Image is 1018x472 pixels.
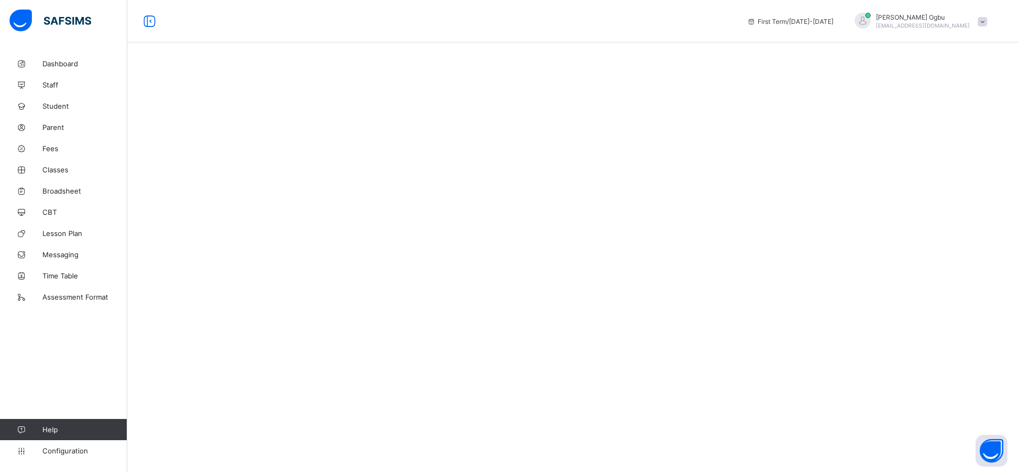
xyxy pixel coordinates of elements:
span: Classes [42,165,127,174]
span: Dashboard [42,59,127,68]
span: Broadsheet [42,187,127,195]
span: Help [42,425,127,434]
span: session/term information [747,18,833,25]
span: Time Table [42,272,127,280]
span: Staff [42,81,127,89]
span: Fees [42,144,127,153]
span: Messaging [42,250,127,259]
span: Assessment Format [42,293,127,301]
span: Student [42,102,127,110]
button: Open asap [976,435,1007,467]
span: [EMAIL_ADDRESS][DOMAIN_NAME] [876,22,970,29]
span: Lesson Plan [42,229,127,238]
div: AnnOgbu [844,13,993,30]
span: CBT [42,208,127,216]
img: safsims [10,10,91,32]
span: [PERSON_NAME] Ogbu [876,13,970,21]
span: Parent [42,123,127,132]
span: Configuration [42,447,127,455]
